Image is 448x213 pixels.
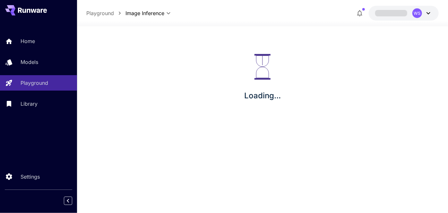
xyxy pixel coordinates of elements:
[21,58,38,66] p: Models
[64,197,72,205] button: Collapse sidebar
[21,100,38,108] p: Library
[21,79,48,87] p: Playground
[86,9,125,17] nav: breadcrumb
[69,195,77,207] div: Collapse sidebar
[86,9,114,17] a: Playground
[21,173,40,181] p: Settings
[21,37,35,45] p: Home
[412,8,422,18] div: WS
[244,90,281,102] p: Loading...
[125,9,164,17] span: Image Inference
[369,6,439,21] button: WS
